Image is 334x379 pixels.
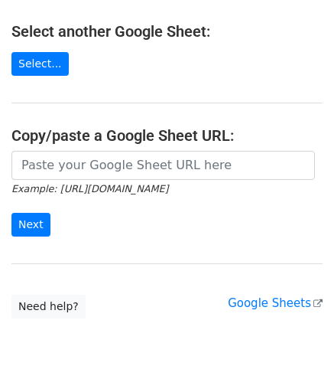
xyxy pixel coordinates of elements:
[258,305,334,379] iframe: Chat Widget
[11,295,86,319] a: Need help?
[11,183,168,194] small: Example: [URL][DOMAIN_NAME]
[11,126,323,145] h4: Copy/paste a Google Sheet URL:
[11,22,323,41] h4: Select another Google Sheet:
[11,151,315,180] input: Paste your Google Sheet URL here
[11,52,69,76] a: Select...
[228,296,323,310] a: Google Sheets
[11,213,50,237] input: Next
